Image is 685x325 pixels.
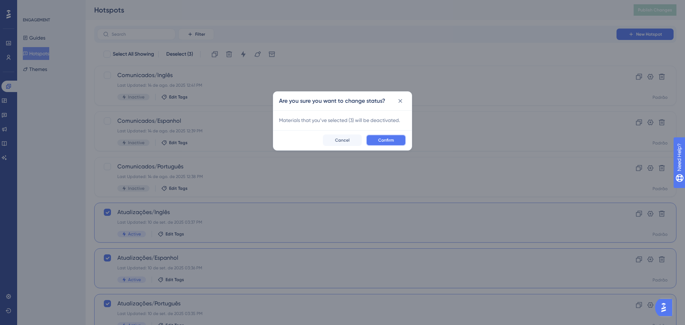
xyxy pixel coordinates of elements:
iframe: UserGuiding AI Assistant Launcher [655,297,676,318]
span: Need Help? [17,2,45,10]
span: Cancel [335,137,350,143]
h2: Are you sure you want to change status? [279,97,385,105]
span: Materials that you’ve selected ( 3 ) will be de activated. [279,117,400,123]
span: Confirm [378,137,394,143]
